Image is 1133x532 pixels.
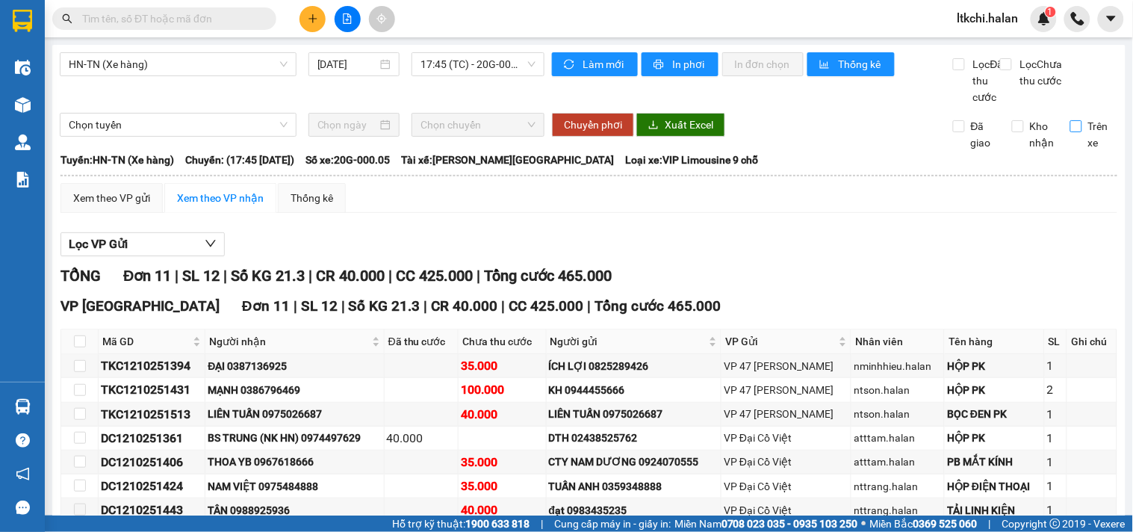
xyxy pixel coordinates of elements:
[854,502,942,519] div: nttrang.halan
[1050,519,1061,529] span: copyright
[854,358,942,374] div: nminhhieu.halan
[854,454,942,470] div: atttam.halan
[665,117,713,133] span: Xuất Excel
[461,501,543,519] div: 40.000
[947,478,1041,495] div: HỘP ĐIỆN THOẠI
[1024,118,1061,151] span: Kho nhận
[1047,380,1064,399] div: 2
[182,267,220,285] span: SL 12
[947,406,1041,422] div: BỌC ĐEN PK
[317,117,378,133] input: Chọn ngày
[60,232,225,256] button: Lọc VP Gửi
[69,53,288,75] span: HN-TN (Xe hàng)
[101,453,202,471] div: DC1210251406
[208,502,381,519] div: TÂN 0988925936
[1048,7,1053,17] span: 1
[721,427,851,451] td: VP Đại Cồ Việt
[13,10,32,32] img: logo-vxr
[947,358,1041,374] div: HỘP PK
[376,13,387,24] span: aim
[99,378,205,402] td: TKC1210251431
[16,433,30,448] span: question-circle
[208,454,381,470] div: THOA YB 0967618666
[1045,330,1067,354] th: SL
[99,474,205,498] td: DC1210251424
[205,238,217,250] span: down
[175,267,179,285] span: |
[484,267,612,285] span: Tổng cước 465.000
[724,454,848,470] div: VP Đại Cồ Việt
[242,297,290,315] span: Đơn 11
[724,478,848,495] div: VP Đại Cồ Việt
[549,382,719,398] div: KH 0944455666
[101,356,202,375] div: TKC1210251394
[15,97,31,113] img: warehouse-icon
[208,382,381,398] div: MẠNH 0386796469
[588,297,592,315] span: |
[947,502,1041,519] div: TẢI LINH KIỆN
[947,454,1041,470] div: PB MẮT KÍNH
[870,516,978,532] span: Miền Bắc
[185,152,294,168] span: Chuyến: (17:45 [DATE])
[851,330,945,354] th: Nhân viên
[208,406,381,422] div: LIÊN TUẤN 0975026687
[549,358,719,374] div: ÍCH LỢI 0825289426
[16,501,30,515] span: message
[477,267,480,285] span: |
[209,333,368,350] span: Người nhận
[1047,453,1064,471] div: 1
[1047,356,1064,375] div: 1
[459,330,546,354] th: Chưa thu cước
[208,478,381,495] div: NAM VIỆT 0975484888
[989,516,991,532] span: |
[549,478,719,495] div: TUẤN ANH 0359348888
[392,516,530,532] span: Hỗ trợ kỹ thuật:
[401,152,614,168] span: Tài xế: [PERSON_NAME][GEOGRAPHIC_DATA]
[721,498,851,522] td: VP Đại Cồ Việt
[461,356,543,375] div: 35.000
[101,501,202,519] div: DC1210251443
[101,477,202,495] div: DC1210251424
[648,120,659,132] span: download
[335,6,361,32] button: file-add
[721,474,851,498] td: VP Đại Cồ Việt
[308,267,312,285] span: |
[369,6,395,32] button: aim
[854,478,942,495] div: nttrang.halan
[123,267,171,285] span: Đơn 11
[388,267,392,285] span: |
[420,53,536,75] span: 17:45 (TC) - 20G-000.05
[299,6,326,32] button: plus
[854,430,942,446] div: atttam.halan
[595,297,721,315] span: Tổng cước 465.000
[420,114,536,136] span: Chọn chuyến
[432,297,498,315] span: CR 40.000
[99,451,205,474] td: DC1210251406
[99,403,205,427] td: TKC1210251513
[99,498,205,522] td: DC1210251443
[1098,6,1124,32] button: caret-down
[724,502,848,519] div: VP Đại Cồ Việt
[721,378,851,402] td: VP 47 Trần Khát Chân
[73,190,150,206] div: Xem theo VP gửi
[1105,12,1118,25] span: caret-down
[721,403,851,427] td: VP 47 Trần Khát Chân
[724,382,848,398] div: VP 47 [PERSON_NAME]
[674,516,858,532] span: Miền Nam
[208,430,381,446] div: BS TRUNG (NK HN) 0974497629
[725,333,836,350] span: VP Gửi
[60,267,101,285] span: TỔNG
[672,56,707,72] span: In phơi
[550,333,707,350] span: Người gửi
[552,113,634,137] button: Chuyển phơi
[838,56,883,72] span: Thống kê
[724,430,848,446] div: VP Đại Cồ Việt
[1067,330,1117,354] th: Ghi chú
[465,518,530,530] strong: 1900 633 818
[642,52,718,76] button: printerIn phơi
[305,152,390,168] span: Số xe: 20G-000.05
[101,429,202,448] div: DC1210251361
[208,358,381,374] div: ĐẠI 0387136925
[99,427,205,451] td: DC1210251361
[854,406,942,422] div: ntson.halan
